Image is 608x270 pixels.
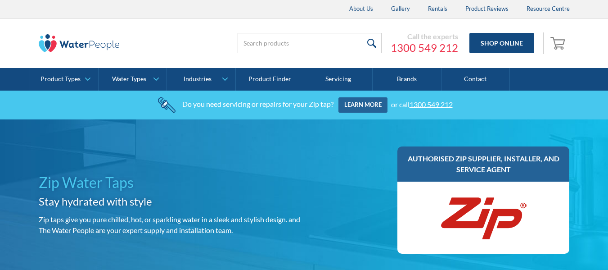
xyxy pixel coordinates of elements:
[41,75,81,83] div: Product Types
[236,68,304,91] a: Product Finder
[182,100,333,108] div: Do you need servicing or repairs for your Zip tap?
[338,97,387,113] a: Learn more
[112,75,146,83] div: Water Types
[167,68,235,91] a: Industries
[548,32,570,54] a: Open empty cart
[438,191,528,245] img: Zip
[406,153,561,175] h3: Authorised Zip supplier, installer, and service agent
[304,68,373,91] a: Servicing
[30,68,98,91] a: Product Types
[39,172,301,193] h1: Zip Water Taps
[391,32,458,41] div: Call the experts
[550,36,567,50] img: shopping cart
[238,33,382,53] input: Search products
[469,33,534,53] a: Shop Online
[410,100,453,108] a: 1300 549 212
[39,214,301,236] p: Zip taps give you pure chilled, hot, or sparkling water in a sleek and stylish design. and The Wa...
[99,68,167,91] a: Water Types
[391,41,458,55] a: 1300 549 212
[373,68,441,91] a: Brands
[391,100,453,108] div: or call
[441,68,510,91] a: Contact
[39,34,120,52] img: The Water People
[39,193,301,210] h2: Stay hydrated with style
[184,75,212,83] div: Industries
